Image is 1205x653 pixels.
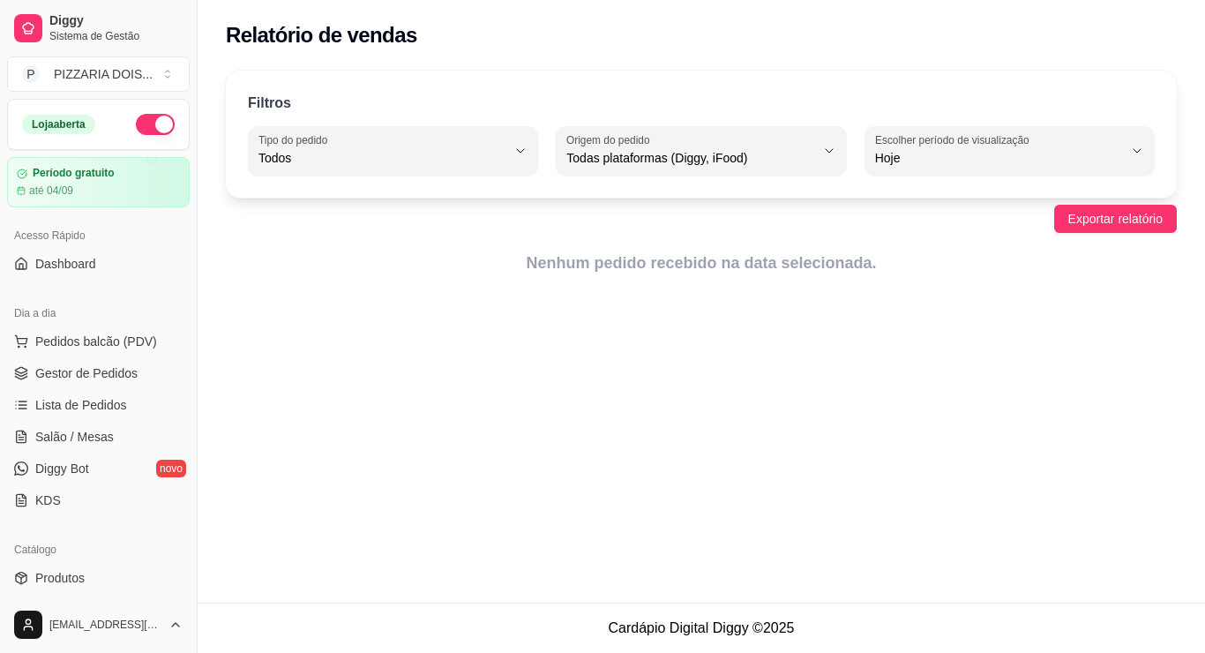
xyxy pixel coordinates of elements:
footer: Cardápio Digital Diggy © 2025 [198,603,1205,653]
button: Alterar Status [136,114,175,135]
a: Diggy Botnovo [7,454,190,483]
button: Select a team [7,56,190,92]
a: KDS [7,486,190,514]
a: Complementos [7,596,190,624]
a: Produtos [7,564,190,592]
article: Nenhum pedido recebido na data selecionada. [226,251,1177,275]
span: Todas plataformas (Diggy, iFood) [566,149,814,167]
div: Loja aberta [22,115,95,134]
span: Todos [258,149,506,167]
a: Dashboard [7,250,190,278]
a: Lista de Pedidos [7,391,190,419]
a: Gestor de Pedidos [7,359,190,387]
span: Salão / Mesas [35,428,114,446]
button: Exportar relatório [1054,205,1177,233]
span: Lista de Pedidos [35,396,127,414]
h2: Relatório de vendas [226,21,417,49]
span: Produtos [35,569,85,587]
button: Origem do pedidoTodas plataformas (Diggy, iFood) [556,126,846,176]
button: Escolher período de visualizaçãoHoje [864,126,1155,176]
div: Dia a dia [7,299,190,327]
span: Dashboard [35,255,96,273]
span: Exportar relatório [1068,209,1163,229]
label: Origem do pedido [566,132,655,147]
span: Hoje [875,149,1123,167]
article: até 04/09 [29,184,73,198]
label: Tipo do pedido [258,132,333,147]
div: PIZZARIA DOIS ... [54,65,153,83]
span: Diggy [49,13,183,29]
article: Período gratuito [33,167,115,180]
span: P [22,65,40,83]
button: Tipo do pedidoTodos [248,126,538,176]
span: Gestor de Pedidos [35,364,138,382]
span: Pedidos balcão (PDV) [35,333,157,350]
label: Escolher período de visualização [875,132,1035,147]
span: KDS [35,492,61,509]
a: Salão / Mesas [7,423,190,451]
span: [EMAIL_ADDRESS][DOMAIN_NAME] [49,618,161,632]
div: Catálogo [7,536,190,564]
p: Filtros [248,93,291,114]
div: Acesso Rápido [7,221,190,250]
button: Pedidos balcão (PDV) [7,327,190,356]
a: Período gratuitoaté 04/09 [7,157,190,207]
span: Diggy Bot [35,460,89,477]
a: DiggySistema de Gestão [7,7,190,49]
button: [EMAIL_ADDRESS][DOMAIN_NAME] [7,604,190,646]
span: Sistema de Gestão [49,29,183,43]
